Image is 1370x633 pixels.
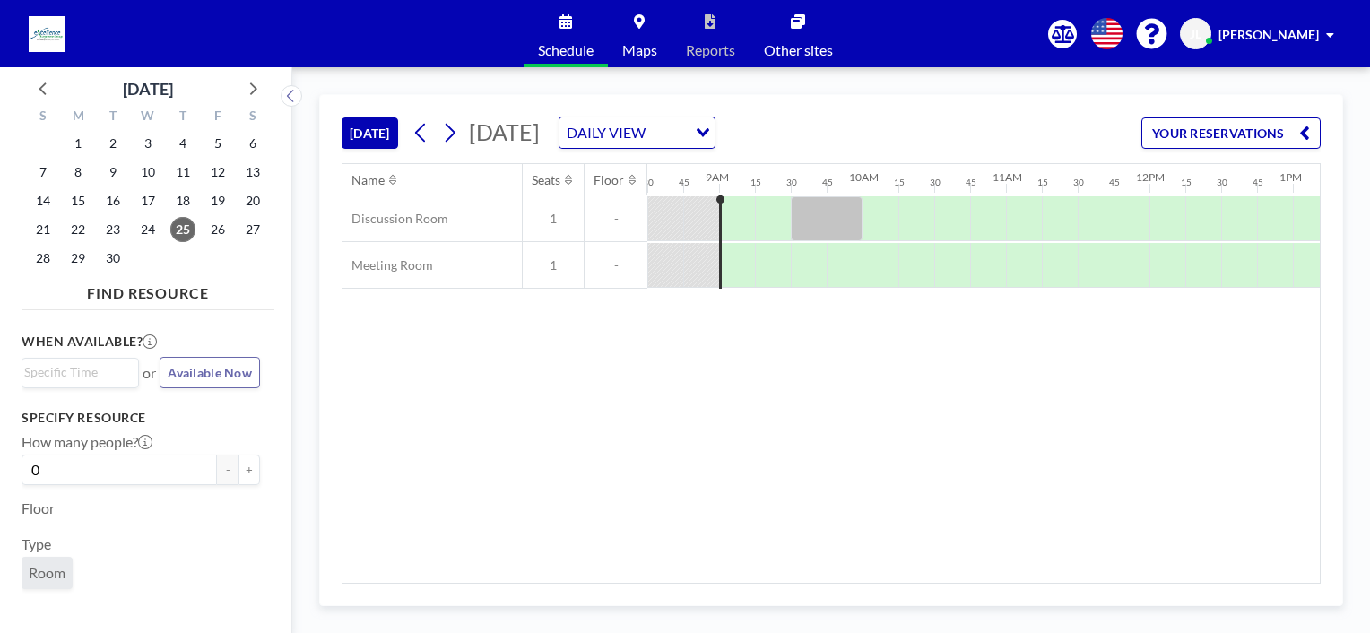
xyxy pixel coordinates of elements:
h4: FIND RESOURCE [22,277,274,302]
span: Available Now [168,365,252,380]
span: 1 [523,257,584,273]
span: Sunday, September 28, 2025 [30,246,56,271]
span: Friday, September 26, 2025 [205,217,230,242]
span: Monday, September 1, 2025 [65,131,91,156]
span: Room [29,564,65,582]
span: Saturday, September 20, 2025 [240,188,265,213]
div: T [165,106,200,129]
span: Monday, September 15, 2025 [65,188,91,213]
span: Discussion Room [342,211,448,227]
label: Type [22,535,51,553]
span: Tuesday, September 16, 2025 [100,188,126,213]
span: Thursday, September 25, 2025 [170,217,195,242]
span: Reports [686,43,735,57]
span: Saturday, September 13, 2025 [240,160,265,185]
span: Friday, September 5, 2025 [205,131,230,156]
button: [DATE] [342,117,398,149]
span: [DATE] [469,118,540,145]
div: 45 [1109,177,1120,188]
span: Wednesday, September 17, 2025 [135,188,160,213]
span: Schedule [538,43,594,57]
div: 45 [822,177,833,188]
div: S [26,106,61,129]
div: 30 [1073,177,1084,188]
span: Tuesday, September 9, 2025 [100,160,126,185]
span: Saturday, September 6, 2025 [240,131,265,156]
label: How many people? [22,433,152,451]
div: 30 [930,177,941,188]
div: 15 [750,177,761,188]
button: YOUR RESERVATIONS [1141,117,1321,149]
span: Tuesday, September 2, 2025 [100,131,126,156]
span: [PERSON_NAME] [1218,27,1319,42]
span: Sunday, September 21, 2025 [30,217,56,242]
span: Saturday, September 27, 2025 [240,217,265,242]
span: JL [1190,26,1201,42]
span: Friday, September 12, 2025 [205,160,230,185]
span: Tuesday, September 30, 2025 [100,246,126,271]
span: Friday, September 19, 2025 [205,188,230,213]
h3: Specify resource [22,410,260,426]
button: + [238,455,260,485]
div: Search for option [22,359,138,386]
div: 15 [1181,177,1192,188]
span: Wednesday, September 24, 2025 [135,217,160,242]
span: Wednesday, September 3, 2025 [135,131,160,156]
div: 12PM [1136,170,1165,184]
div: Search for option [559,117,715,148]
span: Thursday, September 18, 2025 [170,188,195,213]
div: 30 [643,177,654,188]
span: Maps [622,43,657,57]
span: DAILY VIEW [563,121,649,144]
div: 30 [786,177,797,188]
div: 30 [1217,177,1227,188]
span: Thursday, September 11, 2025 [170,160,195,185]
div: 45 [1253,177,1263,188]
div: M [61,106,96,129]
span: Monday, September 8, 2025 [65,160,91,185]
img: organization-logo [29,16,65,52]
button: - [217,455,238,485]
span: Tuesday, September 23, 2025 [100,217,126,242]
span: Sunday, September 14, 2025 [30,188,56,213]
div: 1PM [1279,170,1302,184]
div: 15 [894,177,905,188]
div: 15 [1037,177,1048,188]
div: 10AM [849,170,879,184]
div: F [200,106,235,129]
div: 11AM [993,170,1022,184]
div: S [235,106,270,129]
label: Floor [22,499,55,517]
div: 45 [679,177,689,188]
input: Search for option [651,121,685,144]
span: or [143,364,156,382]
span: Monday, September 22, 2025 [65,217,91,242]
div: Seats [532,172,560,188]
div: W [131,106,166,129]
div: [DATE] [123,76,173,101]
span: Wednesday, September 10, 2025 [135,160,160,185]
span: Sunday, September 7, 2025 [30,160,56,185]
div: Floor [594,172,624,188]
div: T [96,106,131,129]
span: Meeting Room [342,257,433,273]
span: Monday, September 29, 2025 [65,246,91,271]
button: Available Now [160,357,260,388]
div: 45 [966,177,976,188]
span: - [585,257,647,273]
div: Name [351,172,385,188]
span: Thursday, September 4, 2025 [170,131,195,156]
span: Other sites [764,43,833,57]
span: - [585,211,647,227]
span: 1 [523,211,584,227]
input: Search for option [24,362,128,382]
div: 9AM [706,170,729,184]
